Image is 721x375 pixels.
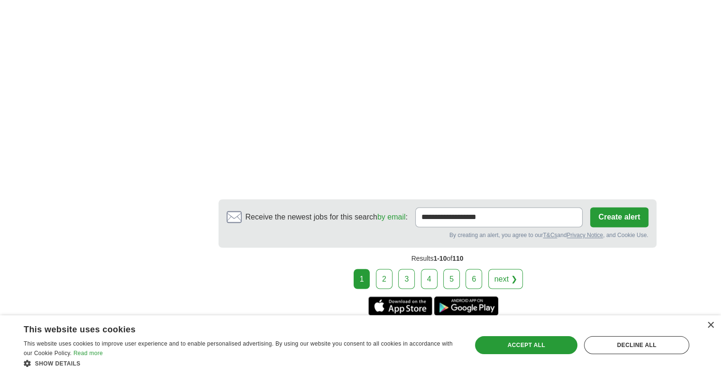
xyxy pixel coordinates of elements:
[465,269,482,289] a: 6
[421,269,438,289] a: 4
[488,269,523,289] a: next ❯
[398,269,415,289] a: 3
[475,336,577,354] div: Accept all
[377,213,406,221] a: by email
[434,296,498,315] a: Get the Android app
[354,269,370,289] div: 1
[24,340,453,357] span: This website uses cookies to improve user experience and to enable personalised advertising. By u...
[543,232,557,238] a: T&Cs
[73,350,103,357] a: Read more, opens a new window
[584,336,689,354] div: Decline all
[24,321,435,335] div: This website uses cookies
[35,360,81,367] span: Show details
[227,231,648,239] div: By creating an alert, you agree to our and , and Cookie Use.
[219,247,657,269] div: Results of
[443,269,460,289] a: 5
[566,232,603,238] a: Privacy Notice
[246,211,408,223] span: Receive the newest jobs for this search :
[590,207,648,227] button: Create alert
[24,358,458,368] div: Show details
[376,269,392,289] a: 2
[433,254,447,262] span: 1-10
[452,254,463,262] span: 110
[707,322,714,329] div: Close
[368,296,432,315] a: Get the iPhone app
